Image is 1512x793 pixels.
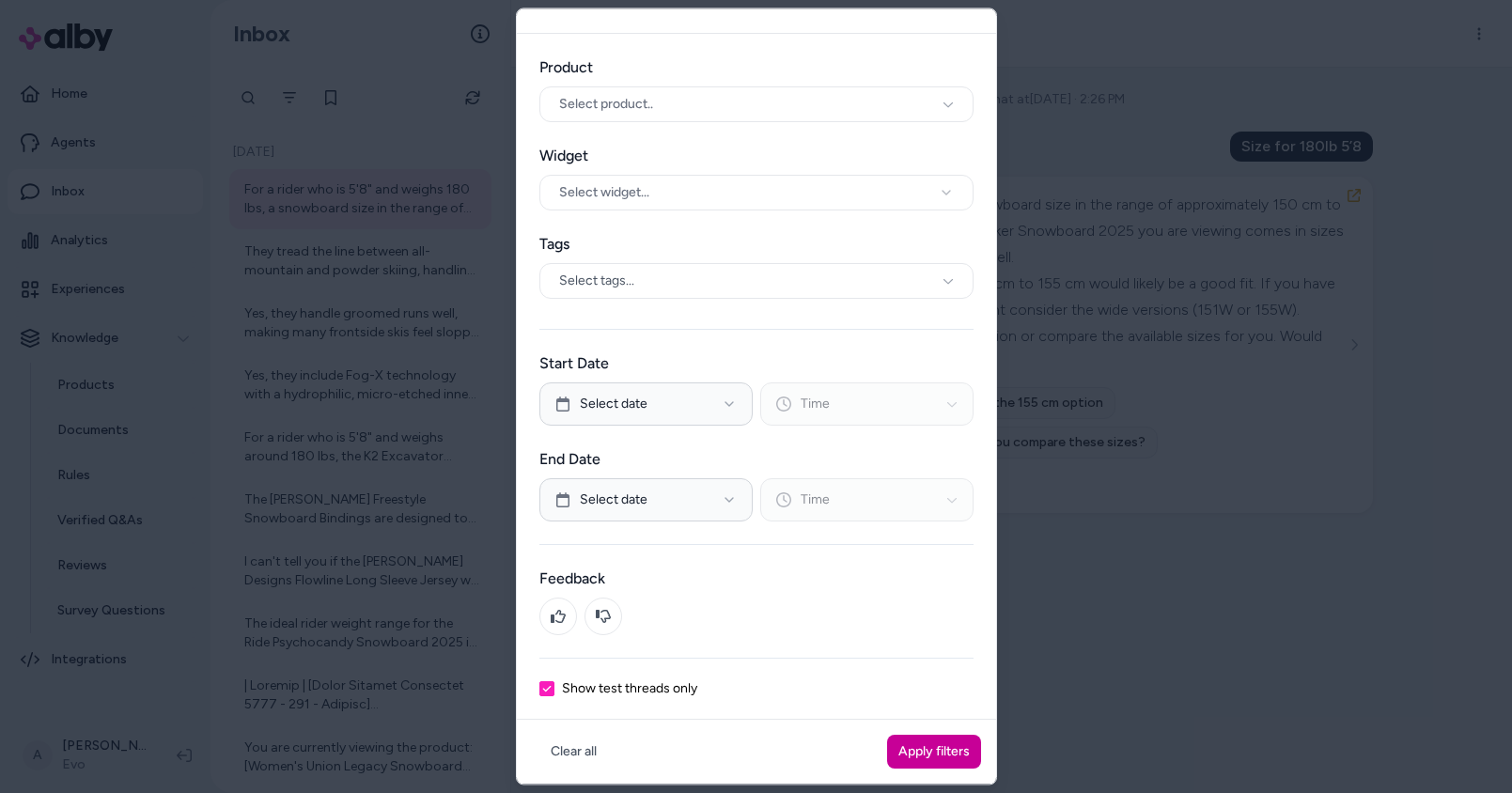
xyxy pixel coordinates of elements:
button: Select widget... [539,175,974,210]
label: Start Date [539,352,974,375]
label: Show test threads only [562,682,697,695]
label: Tags [539,233,974,256]
span: Select product.. [559,95,653,114]
label: Widget [539,145,974,167]
button: Clear all [539,735,608,769]
span: Select date [580,395,647,413]
button: Apply filters [887,735,981,769]
div: Select tags... [539,263,974,299]
span: Select date [580,490,647,509]
button: Select date [539,478,753,521]
label: End Date [539,448,974,471]
label: Product [539,56,974,79]
label: Feedback [539,568,974,590]
button: Select date [539,382,753,426]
